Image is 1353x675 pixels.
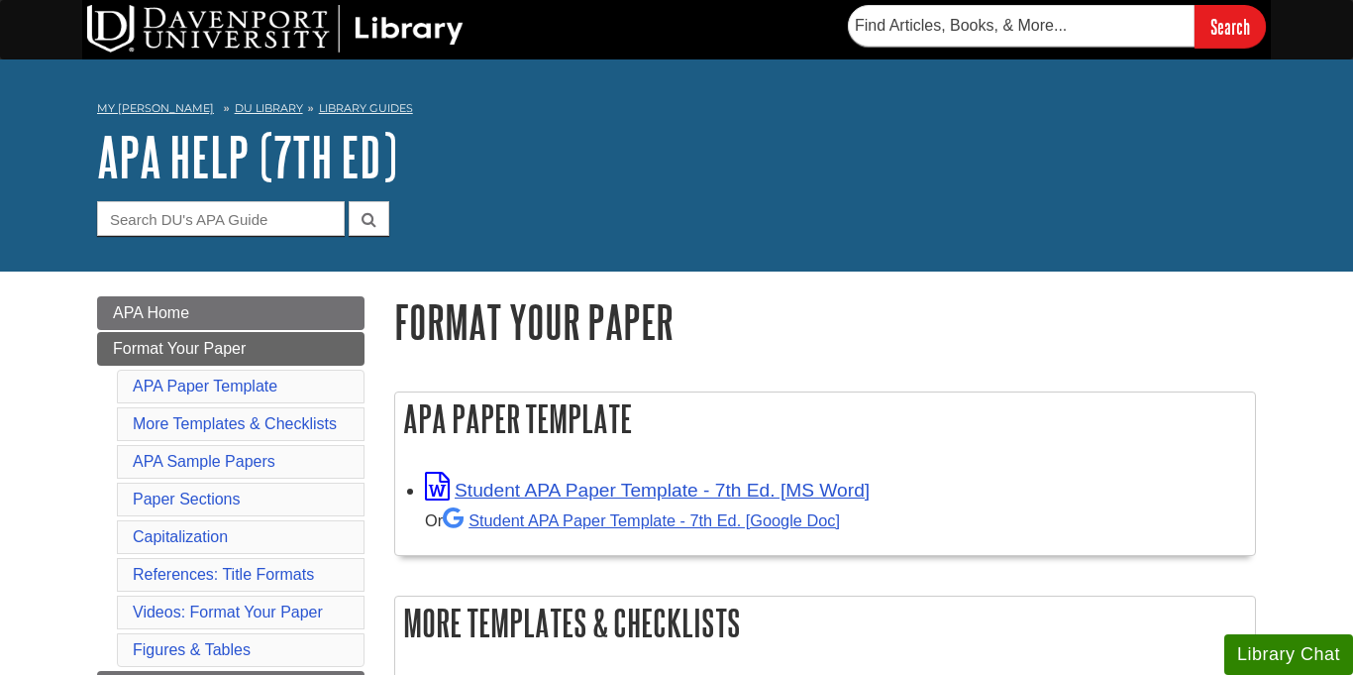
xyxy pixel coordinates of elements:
[395,393,1255,445] h2: APA Paper Template
[443,511,840,529] a: Student APA Paper Template - 7th Ed. [Google Doc]
[97,95,1256,127] nav: breadcrumb
[97,332,364,366] a: Format Your Paper
[133,566,314,583] a: References: Title Formats
[133,604,323,620] a: Videos: Format Your Paper
[87,5,464,53] img: DU Library
[394,296,1256,347] h1: Format Your Paper
[395,597,1255,649] h2: More Templates & Checklists
[425,511,840,529] small: Or
[848,5,1266,48] form: Searches DU Library's articles, books, and more
[97,100,214,117] a: My [PERSON_NAME]
[425,480,870,501] a: Link opens in new window
[97,201,345,236] input: Search DU's APA Guide
[133,415,337,432] a: More Templates & Checklists
[133,453,275,470] a: APA Sample Papers
[1195,5,1266,48] input: Search
[319,101,413,115] a: Library Guides
[113,304,189,321] span: APA Home
[848,5,1195,47] input: Find Articles, Books, & More...
[133,641,251,658] a: Figures & Tables
[97,296,364,330] a: APA Home
[113,340,246,357] span: Format Your Paper
[133,491,241,507] a: Paper Sections
[235,101,303,115] a: DU Library
[1224,634,1353,675] button: Library Chat
[97,126,397,187] a: APA Help (7th Ed)
[133,528,228,545] a: Capitalization
[133,378,277,394] a: APA Paper Template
